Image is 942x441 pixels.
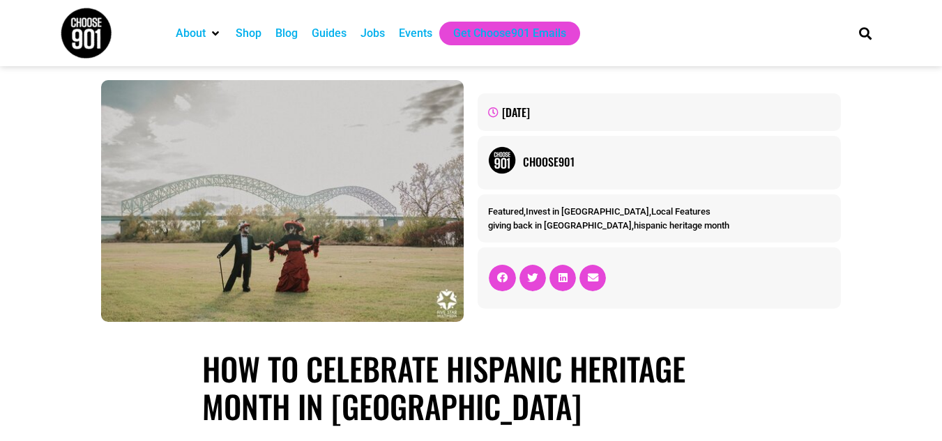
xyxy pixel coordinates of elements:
a: Guides [312,25,347,42]
div: Search [853,22,876,45]
img: Picture of Choose901 [488,146,516,174]
a: Local Features [651,206,711,217]
div: Share on email [579,265,606,291]
a: Choose901 [523,153,830,170]
div: Share on twitter [519,265,546,291]
a: Get Choose901 Emails [453,25,566,42]
a: hispanic heritage month [634,220,729,231]
div: Share on facebook [489,265,515,291]
a: About [176,25,206,42]
h1: How to Celebrate Hispanic Heritage Month in [GEOGRAPHIC_DATA] [202,350,740,425]
a: Invest in [GEOGRAPHIC_DATA] [526,206,649,217]
span: , [488,220,729,231]
a: Blog [275,25,298,42]
nav: Main nav [169,22,835,45]
div: Share on linkedin [549,265,576,291]
a: Featured [488,206,524,217]
a: Jobs [360,25,385,42]
div: About [169,22,229,45]
a: Events [399,25,432,42]
a: giving back in [GEOGRAPHIC_DATA] [488,220,632,231]
span: , , [488,206,711,217]
time: [DATE] [502,104,530,121]
a: Shop [236,25,261,42]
